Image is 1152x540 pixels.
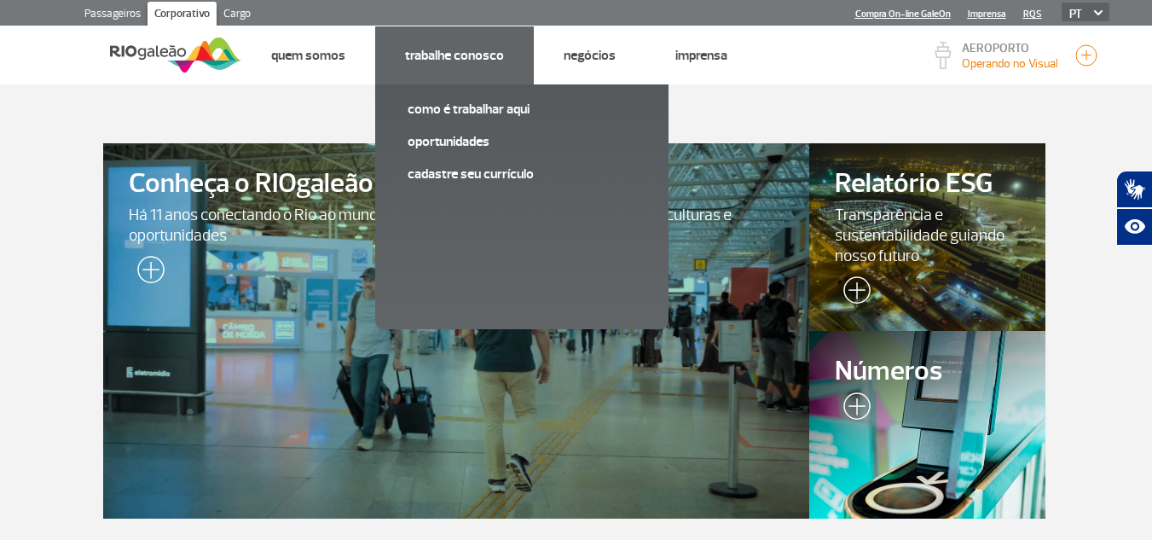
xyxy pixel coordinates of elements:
span: Conheça o RIOgaleão [129,169,784,199]
a: Imprensa [968,9,1006,20]
span: Números [835,357,1019,386]
a: Números [809,331,1045,519]
img: leia-mais [129,256,165,290]
a: Conheça o RIOgaleãoHá 11 anos conectando o Rio ao mundo e sendo a porta de entrada para pessoas, ... [103,143,810,519]
a: Como é trabalhar aqui [408,100,636,119]
p: AEROPORTO [962,43,1058,55]
div: Plugin de acessibilidade da Hand Talk. [1116,171,1152,246]
span: Relatório ESG [835,169,1019,199]
a: Relatório ESGTransparência e sustentabilidade guiando nosso futuro [809,143,1045,331]
p: Visibilidade de 10000m [962,55,1058,73]
a: Cadastre seu currículo [408,165,636,183]
button: Abrir tradutor de língua de sinais. [1116,171,1152,208]
span: Há 11 anos conectando o Rio ao mundo e sendo a porta de entrada para pessoas, culturas e oportuni... [129,205,784,246]
img: leia-mais [835,392,871,427]
span: Transparência e sustentabilidade guiando nosso futuro [835,205,1019,266]
a: Oportunidades [408,132,636,151]
a: Compra On-line GaleOn [855,9,951,20]
button: Abrir recursos assistivos. [1116,208,1152,246]
a: Negócios [564,47,616,64]
a: Corporativo [148,2,217,29]
a: Quem Somos [271,47,345,64]
img: leia-mais [835,276,871,311]
a: Cargo [217,2,258,29]
a: Imprensa [675,47,727,64]
a: Passageiros [78,2,148,29]
a: Trabalhe Conosco [405,47,504,64]
a: RQS [1023,9,1042,20]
